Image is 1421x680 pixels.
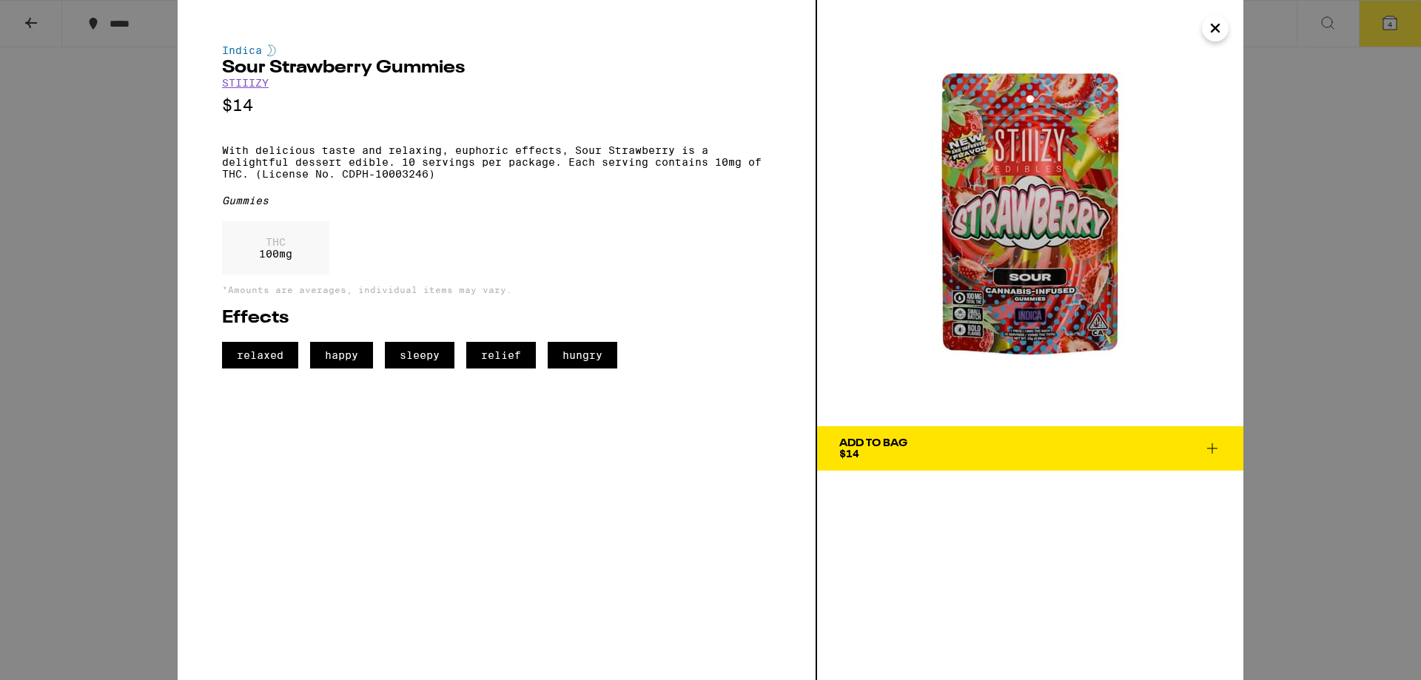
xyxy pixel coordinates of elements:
p: $14 [222,96,771,115]
p: THC [259,236,292,248]
span: relief [466,342,536,368]
img: indicaColor.svg [267,44,276,56]
div: 100 mg [222,221,329,275]
span: relaxed [222,342,298,368]
a: STIIIZY [222,77,269,89]
h2: Sour Strawberry Gummies [222,59,771,77]
p: With delicious taste and relaxing, euphoric effects, Sour Strawberry is a delightful dessert edib... [222,144,771,180]
div: Add To Bag [839,438,907,448]
span: happy [310,342,373,368]
span: Hi. Need any help? [9,10,107,22]
span: hungry [548,342,617,368]
button: Add To Bag$14 [817,426,1243,471]
span: $14 [839,448,859,459]
p: *Amounts are averages, individual items may vary. [222,285,771,294]
button: Close [1202,15,1229,41]
div: Gummies [222,195,771,206]
span: sleepy [385,342,454,368]
div: Indica [222,44,771,56]
h2: Effects [222,309,771,327]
